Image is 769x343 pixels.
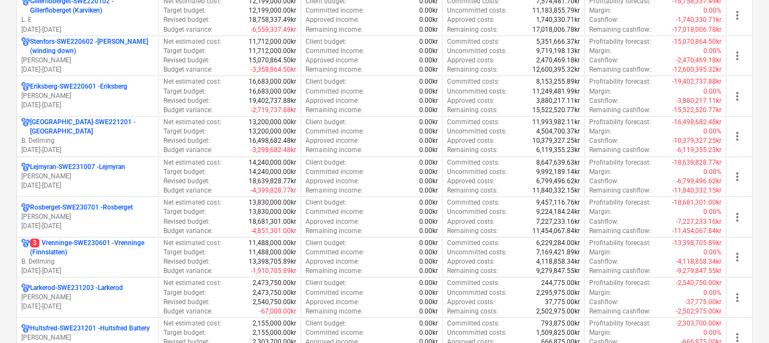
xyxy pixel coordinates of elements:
p: 6,119,355.23kr [536,146,580,155]
p: Revised budget : [163,257,210,266]
p: 0.00kr [419,56,438,65]
p: -3,880,217.11kr [676,96,721,106]
p: 16,683,000.00kr [249,77,296,86]
p: 8,153,255.89kr [536,77,580,86]
p: Target budget : [163,127,206,136]
div: Project has multi currencies enabled [21,162,30,172]
p: Uncommitted costs : [447,248,507,257]
p: Net estimated cost : [163,37,221,46]
p: 0.00kr [419,87,438,96]
div: Eriksberg-SWE220601 -Eriksberg[PERSON_NAME][DATE]-[DATE] [21,82,154,110]
p: 0.00kr [419,198,438,207]
p: Budget variance : [163,65,213,74]
p: 244,775.00kr [541,278,580,288]
p: Approved costs : [447,177,495,186]
p: -7,227,233.16kr [676,217,721,226]
p: Hultsfred-SWE231201 - Hultsfred Battery [30,324,150,333]
p: Vrenninge-SWE230601 - Vrenninge (Finnslatten) [30,239,154,257]
p: Target budget : [163,87,206,96]
p: Remaining income : [306,146,362,155]
p: Committed income : [306,207,364,217]
p: -6,559,337.49kr [251,25,296,34]
p: Uncommitted costs : [447,288,507,298]
p: Budget variance : [163,186,213,195]
p: Margin : [589,87,612,96]
p: Cashflow : [589,257,619,266]
p: Approved costs : [447,298,495,307]
div: Rosberget-SWE230701 -Rosberget[PERSON_NAME][DATE]-[DATE] [21,203,154,231]
p: 11,712,000.00kr [249,46,296,56]
p: Committed income : [306,46,364,56]
p: 0.00kr [419,127,438,136]
p: Approved income : [306,15,359,25]
span: more_vert [731,251,744,264]
p: 13,830,000.00kr [249,207,296,217]
p: Revised budget : [163,136,210,146]
p: -4,399,828.77kr [251,186,296,195]
p: 10,379,327.25kr [532,136,580,146]
p: Profitability forecast : [589,239,651,248]
p: Cashflow : [589,177,619,186]
p: Revised budget : [163,96,210,106]
p: 0.00kr [419,167,438,177]
p: Committed costs : [447,118,500,127]
p: [PERSON_NAME] [21,172,154,181]
p: 0.00kr [419,177,438,186]
p: 0.00% [703,288,721,298]
p: Remaining cashflow : [589,106,651,115]
p: 13,200,000.00kr [249,127,296,136]
p: Remaining cashflow : [589,186,651,195]
p: 11,249,481.99kr [532,87,580,96]
p: Net estimated cost : [163,118,221,127]
p: Lejmyran-SWE231007 - Lejmyran [30,162,125,172]
p: 0.00% [703,6,721,15]
span: more_vert [731,211,744,224]
p: -1,910,705.89kr [251,266,296,276]
p: -4,118,858.34kr [676,257,721,266]
p: Cashflow : [589,217,619,226]
p: -19,402,737.88kr [672,77,721,86]
p: Remaining costs : [447,65,498,74]
p: Approved income : [306,96,359,106]
p: Remaining income : [306,65,362,74]
span: more_vert [731,9,744,22]
p: Profitability forecast : [589,37,651,46]
p: [PERSON_NAME] [21,56,154,65]
p: Net estimated cost : [163,278,221,288]
p: Approved costs : [447,15,495,25]
p: Cashflow : [589,96,619,106]
span: more_vert [731,49,744,62]
p: 11,840,332.15kr [532,186,580,195]
iframe: Chat Widget [714,290,769,343]
p: Revised budget : [163,15,210,25]
p: 18,758,337.49kr [249,15,296,25]
p: [DATE] - [DATE] [21,25,154,34]
p: 9,719,198.13kr [536,46,580,56]
p: 0.00% [703,167,721,177]
p: 0.00kr [419,158,438,167]
p: 11,488,000.00kr [249,248,296,257]
p: 0.00kr [419,15,438,25]
p: Target budget : [163,46,206,56]
p: 6,229,284.00kr [536,239,580,248]
p: Remaining cashflow : [589,266,651,276]
p: 4,118,858.34kr [536,257,580,266]
p: 1,740,330.71kr [536,15,580,25]
p: Approved income : [306,177,359,186]
span: more_vert [731,130,744,143]
p: [GEOGRAPHIC_DATA]-SWE221201 - [GEOGRAPHIC_DATA] [30,118,154,136]
p: -17,018,006.78kr [672,25,721,34]
p: 8,647,639.63kr [536,158,580,167]
p: [PERSON_NAME] [21,293,154,302]
p: [DATE] - [DATE] [21,181,154,190]
p: 3,880,217.11kr [536,96,580,106]
p: Approved costs : [447,136,495,146]
p: Budget variance : [163,266,213,276]
p: Client budget : [306,158,347,167]
p: Remaining cashflow : [589,146,651,155]
p: 9,279,847.55kr [536,266,580,276]
div: Chatt-widget [714,290,769,343]
p: Committed income : [306,288,364,298]
p: Client budget : [306,37,347,46]
p: Margin : [589,127,612,136]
